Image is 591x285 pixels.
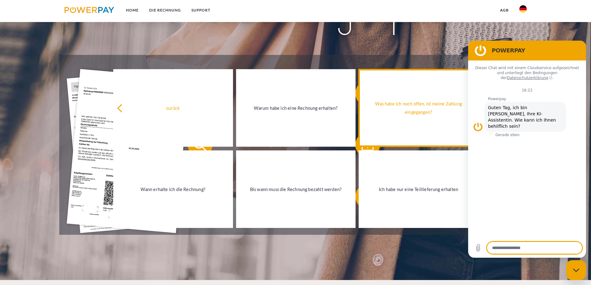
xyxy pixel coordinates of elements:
[117,104,229,112] div: zurück
[117,185,229,194] div: Wann erhalte ich die Rechnung?
[186,5,216,16] a: SUPPORT
[65,7,114,13] img: logo-powerpay.svg
[519,5,527,13] img: de
[495,5,514,16] a: agb
[240,185,352,194] div: Bis wann muss die Rechnung bezahlt werden?
[566,260,586,280] iframe: Schaltfläche zum Öffnen des Messaging-Fensters; Konversation läuft
[362,100,475,116] div: Was habe ich noch offen, ist meine Zahlung eingegangen?
[359,69,478,147] a: Was habe ich noch offen, ist meine Zahlung eingegangen?
[468,41,586,258] iframe: Messaging-Fenster
[121,5,144,16] a: Home
[144,5,186,16] a: DIE RECHNUNG
[362,185,475,194] div: Ich habe nur eine Teillieferung erhalten
[240,104,352,112] div: Warum habe ich eine Rechnung erhalten?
